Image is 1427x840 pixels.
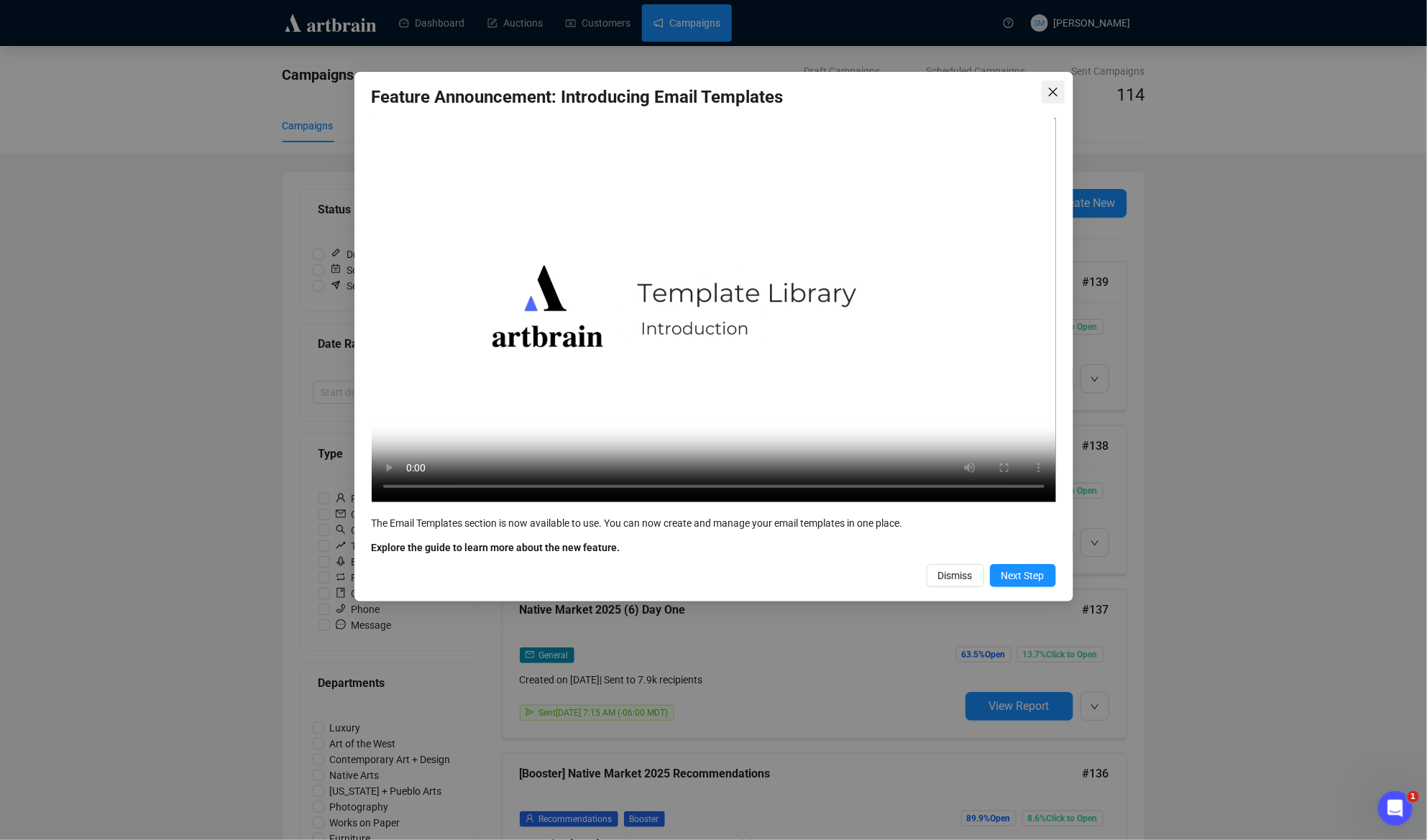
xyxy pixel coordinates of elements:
button: Dismiss [927,564,984,587]
span: 1 [1408,791,1419,803]
h3: Feature Announcement: Introducing Email Templates [372,86,1056,109]
button: Next Step [990,564,1056,587]
b: Explore the guide to learn more about the new feature. [372,542,620,553]
span: Dismiss [938,568,973,583]
span: close [1047,86,1059,98]
div: The Email Templates section is now available to use. You can now create and manage your email tem... [372,515,1056,531]
iframe: Intercom live chat [1378,791,1413,826]
button: Close [1042,80,1065,103]
video: Your browser does not support the video tag. [372,118,1056,502]
span: Next Step [1001,568,1045,583]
